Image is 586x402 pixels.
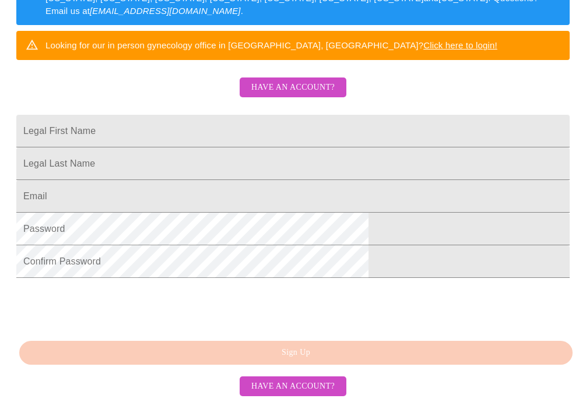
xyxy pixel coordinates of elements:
[237,90,349,100] a: Have an account?
[423,40,497,50] a: Click here to login!
[45,34,497,56] div: Looking for our in person gynecology office in [GEOGRAPHIC_DATA], [GEOGRAPHIC_DATA]?
[16,284,194,329] iframe: reCAPTCHA
[251,80,335,95] span: Have an account?
[240,376,346,397] button: Have an account?
[90,6,241,16] em: [EMAIL_ADDRESS][DOMAIN_NAME]
[240,77,346,98] button: Have an account?
[237,380,349,390] a: Have an account?
[251,379,335,394] span: Have an account?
